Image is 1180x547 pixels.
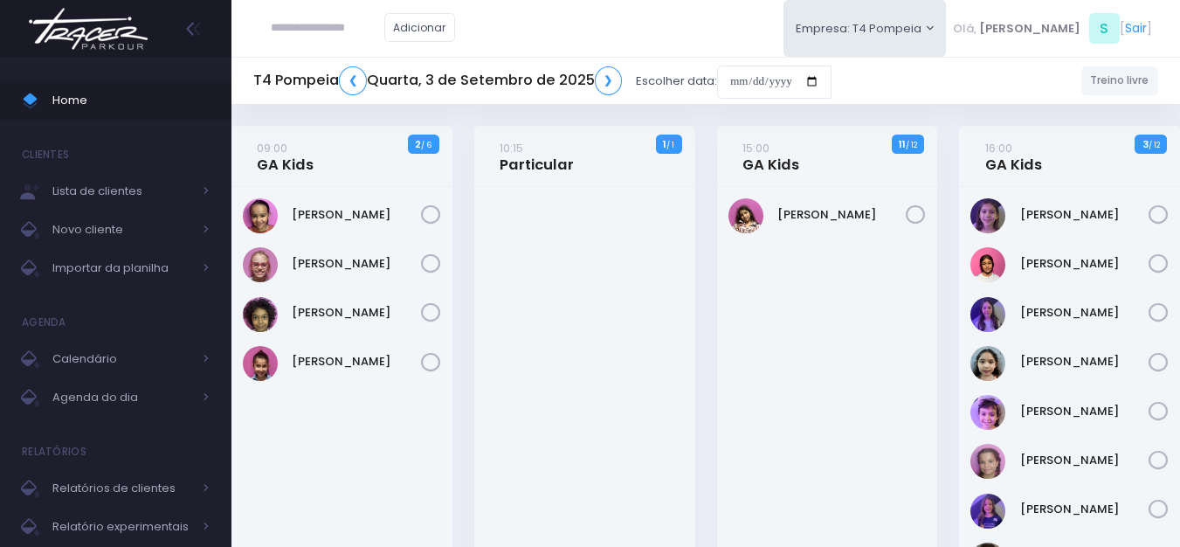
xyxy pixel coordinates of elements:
[253,61,832,101] div: Escolher data:
[1142,137,1149,151] strong: 3
[970,395,1005,430] img: Nina Loureiro Andrusyszyn
[52,180,192,203] span: Lista de clientes
[243,247,278,282] img: Paola baldin Barreto Armentano
[22,137,69,172] h4: Clientes
[421,140,431,150] small: / 6
[1020,452,1149,469] a: [PERSON_NAME]
[1125,19,1147,38] a: Sair
[52,386,192,409] span: Agenda do dia
[1089,13,1120,44] span: S
[257,140,287,156] small: 09:00
[1020,206,1149,224] a: [PERSON_NAME]
[1081,66,1159,95] a: Treino livre
[663,137,666,151] strong: 1
[257,139,314,174] a: 09:00GA Kids
[970,444,1005,479] img: Paolla Guerreiro
[339,66,367,95] a: ❮
[22,305,66,340] h4: Agenda
[52,89,210,112] span: Home
[985,139,1042,174] a: 16:00GA Kids
[906,140,917,150] small: / 12
[52,218,192,241] span: Novo cliente
[292,255,421,273] a: [PERSON_NAME]
[666,140,674,150] small: / 1
[985,140,1012,156] small: 16:00
[384,13,456,42] a: Adicionar
[253,66,622,95] h5: T4 Pompeia Quarta, 3 de Setembro de 2025
[500,139,574,174] a: 10:15Particular
[1149,140,1160,150] small: / 12
[1020,501,1149,518] a: [PERSON_NAME]
[1020,403,1149,420] a: [PERSON_NAME]
[1020,304,1149,322] a: [PERSON_NAME]
[292,206,421,224] a: [PERSON_NAME]
[1020,353,1149,370] a: [PERSON_NAME]
[970,247,1005,282] img: Clara Sigolo
[970,346,1005,381] img: Luisa Yen Muller
[52,516,192,538] span: Relatório experimentais
[292,353,421,370] a: [PERSON_NAME]
[970,297,1005,332] img: Lia Widman
[953,20,976,38] span: Olá,
[292,304,421,322] a: [PERSON_NAME]
[728,198,763,233] img: Luiza Braz
[777,206,907,224] a: [PERSON_NAME]
[415,137,421,151] strong: 2
[243,346,278,381] img: STELLA ARAUJO LAGUNA
[946,9,1158,48] div: [ ]
[970,494,1005,529] img: Rosa Widman
[52,477,192,500] span: Relatórios de clientes
[52,348,192,370] span: Calendário
[899,137,906,151] strong: 11
[22,434,86,469] h4: Relatórios
[500,140,523,156] small: 10:15
[1020,255,1149,273] a: [PERSON_NAME]
[742,140,769,156] small: 15:00
[742,139,799,174] a: 15:00GA Kids
[52,257,192,280] span: Importar da planilha
[970,198,1005,233] img: Antonella Zappa Marques
[979,20,1080,38] span: [PERSON_NAME]
[243,198,278,233] img: Júlia Barbosa
[595,66,623,95] a: ❯
[243,297,278,332] img: Priscila Vanzolini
